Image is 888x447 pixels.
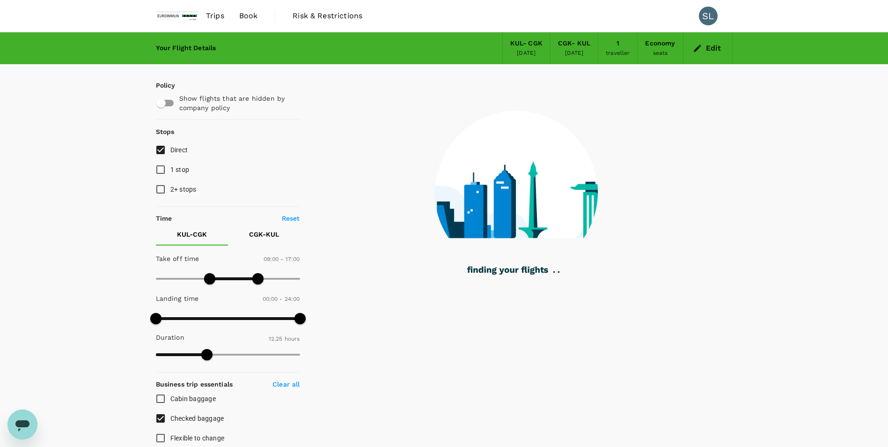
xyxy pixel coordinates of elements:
p: Time [156,214,172,223]
div: seats [653,49,668,58]
strong: Stops [156,128,175,135]
p: Duration [156,333,184,342]
p: KUL - CGK [177,230,207,239]
p: Clear all [272,380,300,389]
div: CGK - KUL [558,38,590,49]
span: Risk & Restrictions [293,10,362,22]
button: Edit [691,41,725,56]
p: CGK - KUL [249,230,279,239]
div: Your Flight Details [156,43,216,53]
div: [DATE] [565,49,584,58]
div: 1 [616,38,619,49]
g: . [558,271,559,273]
g: finding your flights [467,267,548,275]
iframe: Button to launch messaging window [7,410,37,440]
p: Policy [156,81,164,90]
span: 1 stop [170,166,190,173]
p: Take off time [156,254,199,263]
span: 00:00 - 24:00 [263,296,300,302]
p: Show flights that are hidden by company policy [179,94,294,112]
div: Economy [645,38,675,49]
span: Book [239,10,258,22]
span: 09:00 - 17:00 [264,256,300,262]
g: . [553,271,555,273]
div: [DATE] [517,49,536,58]
span: Cabin baggage [170,395,216,402]
span: Direct [170,146,188,154]
span: Flexible to change [170,434,225,442]
span: 2+ stops [170,186,197,193]
strong: Business trip essentials [156,380,233,388]
span: Checked baggage [170,415,224,422]
p: Reset [282,214,300,223]
span: 12.25 hours [269,335,300,342]
div: KUL - CGK [510,38,543,49]
img: EUROIMMUN (South East Asia) Pte. Ltd. [156,6,198,26]
div: SL [699,7,718,25]
div: traveller [606,49,630,58]
p: Landing time [156,294,199,303]
span: Trips [206,10,224,22]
